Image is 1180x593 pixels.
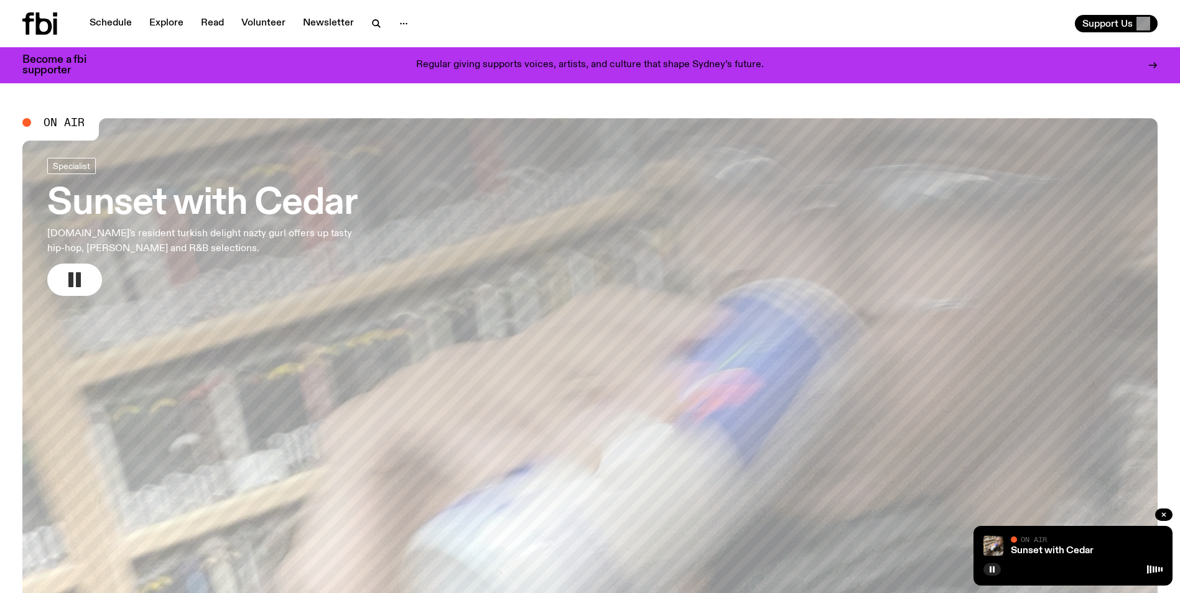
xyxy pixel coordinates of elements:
[44,117,85,128] span: On Air
[234,15,293,32] a: Volunteer
[47,158,96,174] a: Specialist
[47,186,366,221] h3: Sunset with Cedar
[1075,15,1158,32] button: Support Us
[1011,546,1094,556] a: Sunset with Cedar
[47,226,366,256] p: [DOMAIN_NAME]'s resident turkish delight nazty gurl offers up tasty hip-hop, [PERSON_NAME] and R&...
[53,161,90,170] span: Specialist
[142,15,191,32] a: Explore
[193,15,231,32] a: Read
[1082,18,1133,29] span: Support Us
[47,158,366,296] a: Sunset with Cedar[DOMAIN_NAME]'s resident turkish delight nazty gurl offers up tasty hip-hop, [PE...
[295,15,361,32] a: Newsletter
[416,60,764,71] p: Regular giving supports voices, artists, and culture that shape Sydney’s future.
[82,15,139,32] a: Schedule
[22,55,102,76] h3: Become a fbi supporter
[1021,535,1047,543] span: On Air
